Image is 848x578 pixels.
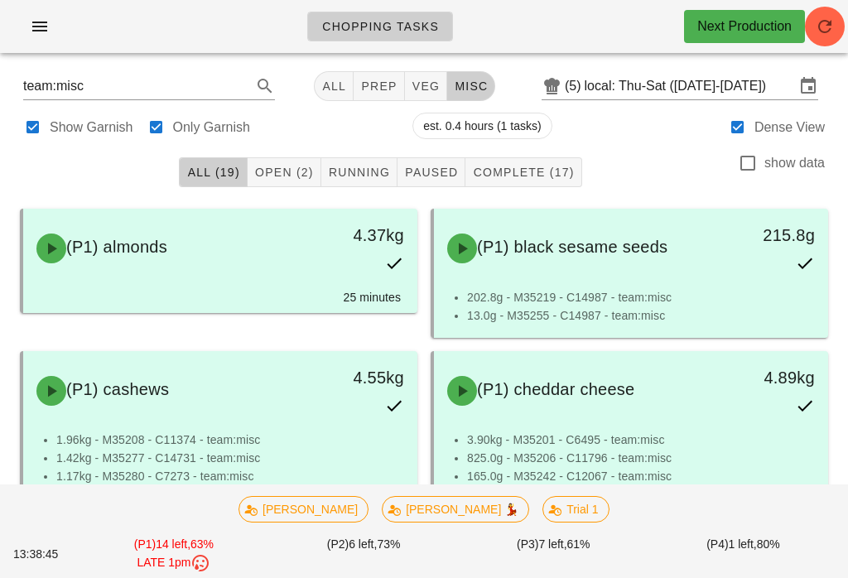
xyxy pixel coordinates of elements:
a: Chopping Tasks [307,12,453,41]
span: Open (2) [254,166,314,179]
span: 6 left, [349,537,377,551]
span: Chopping Tasks [321,20,439,33]
button: Complete (17) [465,157,581,187]
div: (5) [565,78,585,94]
span: 1 left, [729,537,757,551]
span: [PERSON_NAME] [249,497,358,522]
button: Running [321,157,397,187]
li: 165.0g - M35242 - C12067 - team:misc [467,467,815,485]
li: 13.0g - M35255 - C14987 - team:misc [467,306,815,325]
span: veg [412,79,441,93]
div: Next Production [697,17,792,36]
span: Paused [404,166,458,179]
button: prep [354,71,404,101]
button: All (19) [179,157,247,187]
div: (P3) 61% [459,532,648,576]
span: Running [328,166,390,179]
span: Complete (17) [472,166,574,179]
span: misc [454,79,488,93]
span: 14 left, [156,537,190,551]
span: (P1) cashews [66,380,169,398]
button: All [314,71,354,101]
span: Trial 1 [553,497,598,522]
li: 1.17kg - M35280 - C7273 - team:misc [56,467,404,485]
div: 215.8g [738,222,815,248]
div: 25 minutes [40,288,401,313]
div: (P4) 80% [648,532,838,576]
button: Open (2) [248,157,321,187]
li: 3.90kg - M35201 - C6495 - team:misc [467,431,815,449]
span: (P1) almonds [66,238,167,256]
label: show data [764,155,825,171]
li: 202.8g - M35219 - C14987 - team:misc [467,288,815,306]
span: prep [360,79,397,93]
button: misc [447,71,495,101]
span: est. 0.4 hours (1 tasks) [423,113,541,138]
button: Paused [397,157,465,187]
span: 7 left, [538,537,566,551]
li: 1.96kg - M35208 - C11374 - team:misc [56,431,404,449]
div: (P1) 63% [79,532,268,576]
label: Only Garnish [173,119,250,136]
div: 4.55kg [327,364,404,391]
div: 13:38:45 [10,542,79,566]
label: Show Garnish [50,119,133,136]
div: 4.89kg [738,364,815,391]
span: (P1) cheddar cheese [477,380,634,398]
span: (P1) black sesame seeds [477,238,667,256]
li: 1.42kg - M35277 - C14731 - team:misc [56,449,404,467]
div: 4.37kg [327,222,404,248]
span: All [321,79,346,93]
div: (P2) 73% [269,532,459,576]
div: LATE 1pm [82,553,265,573]
span: [PERSON_NAME] 💃 [393,497,518,522]
span: All (19) [186,166,239,179]
label: Dense View [754,119,825,136]
button: veg [405,71,448,101]
li: 825.0g - M35206 - C11796 - team:misc [467,449,815,467]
